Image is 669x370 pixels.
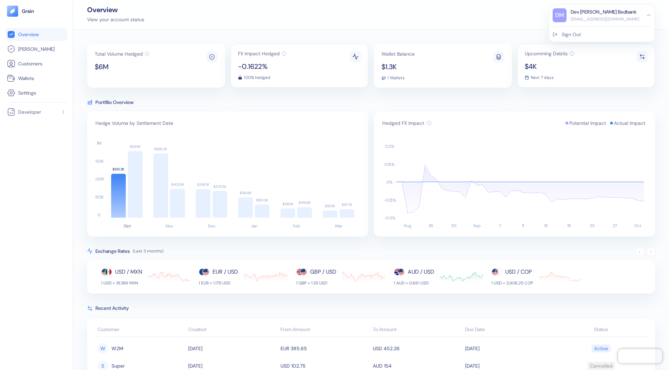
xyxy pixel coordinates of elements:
[87,16,144,23] div: View your account status
[505,268,532,276] div: USD / COP
[451,223,456,228] text: 30
[571,16,639,22] div: [EMAIL_ADDRESS][DOMAIN_NAME]
[95,248,130,255] span: Exchange Rates
[371,323,463,337] th: To Amount
[95,63,149,70] span: $6M
[94,159,104,164] text: 750K
[130,144,141,149] text: $930K
[562,31,581,38] div: Sign Out
[567,223,571,228] text: 19
[463,340,556,357] td: [DATE]
[18,75,34,82] span: Wallets
[7,30,66,39] a: Overview
[214,184,226,189] text: $373.5K
[101,280,142,286] div: 1 USD = 18.389 MXN
[94,323,186,337] th: Customer
[7,74,66,82] a: Wallets
[296,280,336,286] div: 1 GBP = 1.35 USD
[186,323,279,337] th: Created
[154,147,167,151] text: $895.2K
[171,182,184,187] text: $402.8K
[499,223,501,228] text: 7
[18,60,43,67] span: Customers
[531,75,554,80] span: Next 7 days
[238,63,286,70] span: -0.1622%
[473,223,480,228] text: Sep
[383,198,396,203] text: -0.15 %
[594,343,608,354] div: Active
[384,215,395,221] text: -0.3 %
[199,280,238,286] div: 1 EUR = 1.175 USD
[382,51,415,56] span: Wallet Balance
[394,280,434,286] div: 1 AUD = 0.661 USD
[634,223,641,228] text: Oct
[384,162,395,167] text: 0.15 %
[244,75,270,80] span: 100% hedged
[87,6,144,13] div: Overview
[544,223,548,228] text: 15
[18,89,36,96] span: Settings
[95,120,173,127] span: Hedge Volume by Settlement Date
[94,176,104,182] text: 500K
[310,268,336,276] div: GBP / USD
[571,8,637,16] div: Dev [PERSON_NAME] Bedbank
[522,223,524,228] text: 11
[386,179,393,185] text: 0 %
[7,59,66,68] a: Customers
[618,349,662,363] iframe: Chatra live chat
[97,140,101,146] text: 1M
[22,9,34,14] img: logo
[569,120,606,127] span: Potential Impact
[7,89,66,97] a: Settings
[590,223,594,228] text: 23
[18,108,41,115] span: Developer
[18,46,55,53] span: [PERSON_NAME]
[279,340,371,357] td: EUR 385.65
[98,343,108,354] div: W
[429,223,433,228] text: 26
[115,268,142,276] div: USD / MXN
[95,99,133,106] span: Portfilio Overview
[283,202,293,206] text: $128.1K
[387,76,405,80] span: 1 Wallets
[404,223,412,228] text: Aug
[98,212,100,218] text: 0
[95,305,129,312] span: Recent Activity
[325,204,335,208] text: $100K
[111,343,123,354] span: W2M
[342,202,352,207] text: $117.7K
[279,323,371,337] th: From Amount
[525,63,574,70] span: $4K
[525,51,568,56] span: Upcomming Debits
[238,51,280,56] span: FX Impact Hedged
[385,144,394,149] text: 0.3 %
[371,340,463,357] td: USD 452.26
[113,167,124,171] text: $613.2K
[7,6,18,17] img: logo-tablet-V2.svg
[463,323,556,337] th: Due Date
[186,340,279,357] td: [DATE]
[299,200,311,205] text: $146.8K
[213,268,238,276] div: EUR / USD
[557,326,645,333] div: Status
[382,120,424,127] span: Hedged FX Impact
[240,191,252,195] text: $281.6K
[124,223,131,229] text: Oct
[197,182,209,187] text: $398.1K
[133,248,163,254] span: (Last 3 months)
[95,51,143,56] span: Total Volume Hedged
[166,223,173,229] text: Nov
[553,8,567,22] div: DM
[613,223,617,228] text: 27
[293,223,300,229] text: Feb
[256,198,268,202] text: $183.3K
[614,120,645,127] span: Actual Impact
[408,268,434,276] div: AUD / USD
[382,63,415,70] span: $1.3K
[7,45,66,53] a: [PERSON_NAME]
[335,223,342,229] text: Mar
[251,223,257,229] text: Jan
[491,280,533,286] div: 1 USD = 3,906.25 COP
[208,223,216,229] text: Dec
[18,31,39,38] span: Overview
